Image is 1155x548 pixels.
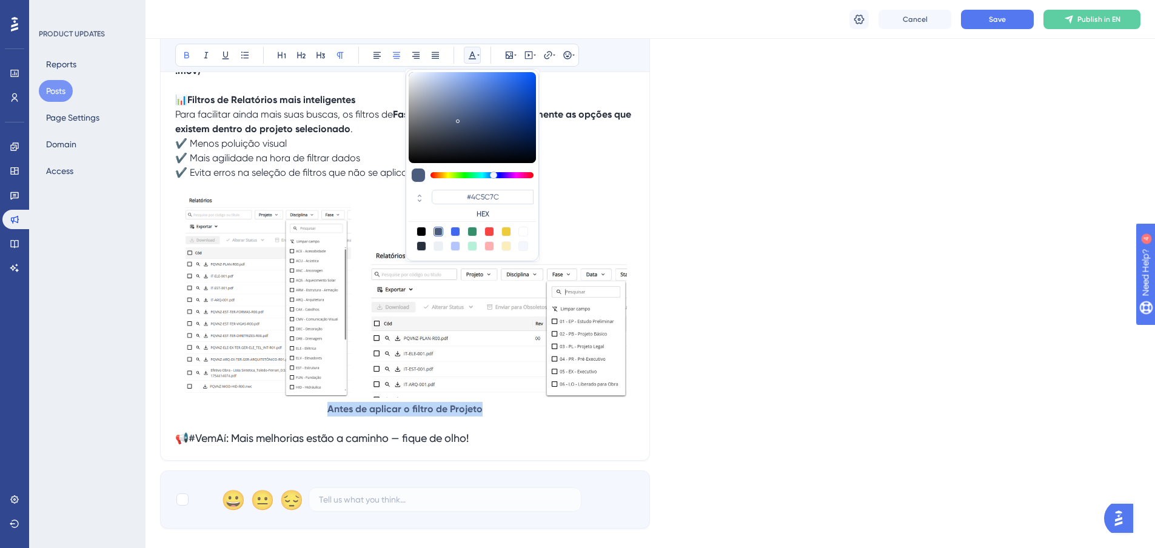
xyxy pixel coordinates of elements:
[393,109,413,120] strong: Fase
[39,133,84,155] button: Domain
[432,209,534,219] label: HEX
[39,29,105,39] div: PRODUCT UPDATES
[879,10,951,29] button: Cancel
[175,109,393,120] span: Para facilitar ainda mais suas buscas, os filtros de
[989,15,1006,24] span: Save
[175,432,469,444] span: 📢#VemAí: Mais melhorias estão a caminho — fique de olho!
[1104,500,1140,536] iframe: UserGuiding AI Assistant Launcher
[903,15,928,24] span: Cancel
[39,53,84,75] button: Reports
[175,138,287,149] span: ✔️ Menos poluição visual
[327,403,483,415] strong: Antes de aplicar o filtro de Projeto
[175,167,466,178] span: ✔️ Evita erros na seleção de filtros que não se aplicam ao projeto
[175,152,360,164] span: ✔️ Mais agilidade na hora de filtrar dados
[28,3,76,18] span: Need Help?
[187,94,355,105] strong: Filtros de Relatórios mais inteligentes
[84,6,88,16] div: 4
[39,107,107,129] button: Page Settings
[39,80,73,102] button: Posts
[961,10,1034,29] button: Save
[175,94,187,105] span: 📊
[350,123,353,135] span: .
[1043,10,1140,29] button: Publish in EN
[39,160,81,182] button: Access
[1077,15,1120,24] span: Publish in EN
